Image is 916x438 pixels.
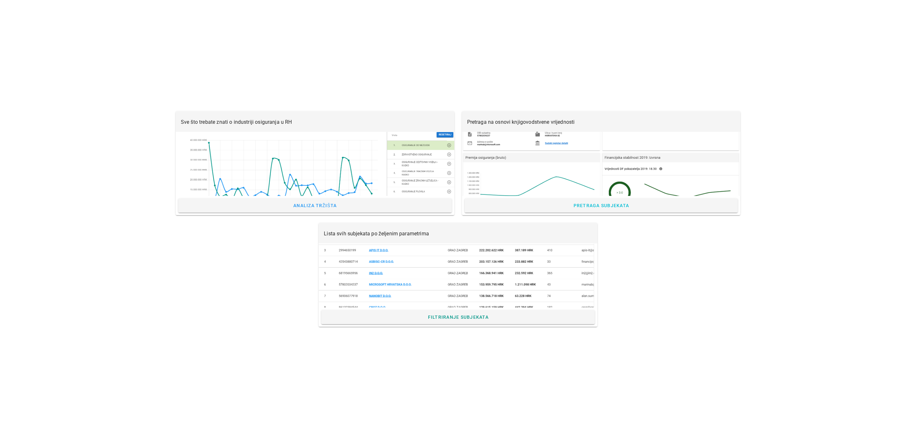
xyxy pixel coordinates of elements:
a: Pretraga subjekata [465,198,738,213]
a: Filtriranje subjekata [321,310,595,324]
span: Analiza tržišta [293,203,337,208]
span: Pretraga subjekata [573,203,629,208]
span: Lista svih subjekata po željenim parametrima [324,231,429,237]
span: Pretraga na osnovi knjigovodstvene vrijednosti [467,119,575,125]
span: Sve što trebate znati o industriji osiguranja u RH [181,119,292,125]
span: Filtriranje subjekata [427,315,489,320]
a: Analiza tržišta [178,198,452,213]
